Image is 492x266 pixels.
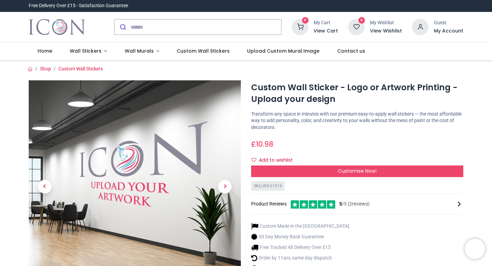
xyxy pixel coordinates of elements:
[251,158,256,162] i: Add to wishlist
[251,223,349,230] li: Custom Made in the [GEOGRAPHIC_DATA]
[177,48,230,54] span: Custom Wall Stickers
[314,28,338,35] a: View Cart
[209,112,241,261] a: Next
[29,2,128,9] div: Free Delivery Over £15 - Satisfaction Guarantee
[116,42,168,60] a: Wall Murals
[251,233,349,240] li: 30 Day Money Back Guarantee
[338,168,377,174] span: Customise Now!
[247,48,319,54] span: Upload Custom Mural Image
[370,19,402,26] div: My Wishlist
[40,66,51,71] a: Shop
[29,17,85,37] a: Logo of Icon Wall Stickers
[38,48,52,54] span: Home
[465,239,485,259] iframe: Brevo live chat
[251,139,273,149] span: £
[114,19,131,35] button: Submit
[434,19,463,26] div: Guest
[370,28,402,35] a: View Wishlist
[256,139,273,149] span: 10.98
[29,112,60,261] a: Previous
[61,42,116,60] a: Wall Stickers
[358,17,365,24] sup: 0
[314,19,338,26] div: My Cart
[339,201,342,207] span: 5
[218,180,232,194] span: Next
[58,66,103,71] a: Custom Wall Stickers
[251,254,349,262] li: Order by 11am, same day dispatch
[348,24,365,29] a: 0
[434,28,463,35] a: My Account
[251,181,285,191] div: SKU: WS-61914
[251,155,299,166] button: Add to wishlistAdd to wishlist
[339,201,370,208] span: /5 ( 2 reviews)
[292,24,308,29] a: 0
[38,180,52,194] span: Previous
[29,17,85,37] img: Icon Wall Stickers
[251,111,463,131] p: Transform any space in minutes with our premium easy-to-apply wall stickers — the most affordable...
[337,48,365,54] span: Contact us
[70,48,101,54] span: Wall Stickers
[251,244,349,251] li: Free Tracked 48 Delivery Over £15
[125,48,154,54] span: Wall Murals
[302,17,309,24] sup: 0
[251,199,463,209] div: Product Reviews
[251,82,463,105] h1: Custom Wall Sticker - Logo or Artwork Printing - Upload your design
[320,2,463,9] iframe: Customer reviews powered by Trustpilot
